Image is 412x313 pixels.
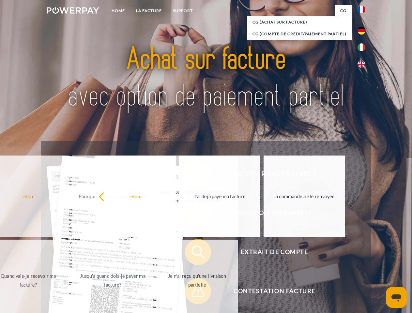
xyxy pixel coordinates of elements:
[386,287,407,308] iframe: Bouton de lancement de la fenêtre de messagerie
[130,5,167,17] a: LA FACTURE
[194,239,354,265] span: Extrait de compte
[76,272,149,289] div: Jusqu'à quand dois-je payer ma facture?
[183,192,256,201] div: J'ai déjà payé ma facture
[160,272,234,289] div: Je n'ai reçu qu'une livraison partielle
[267,192,341,201] div: La commande a été renvoyée
[62,31,350,125] img: title-powerpay_fr.svg
[358,60,365,68] img: en
[247,16,352,28] a: CG (achat sur facture)
[247,28,352,40] a: CG (Compte de crédit/paiement partiel)
[358,6,365,13] img: fr
[99,192,172,201] div: retour
[185,278,355,304] button: Contestation Facture
[358,27,365,35] img: de
[167,5,198,17] a: Support
[76,192,149,201] div: Pourquoi ai-je reçu une facture?
[194,278,354,304] span: Contestation Facture
[106,5,130,17] a: Home
[358,43,365,51] img: it
[335,5,352,17] a: CG
[47,7,99,14] img: logo-powerpay-white.svg
[185,239,355,265] button: Extrait de compte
